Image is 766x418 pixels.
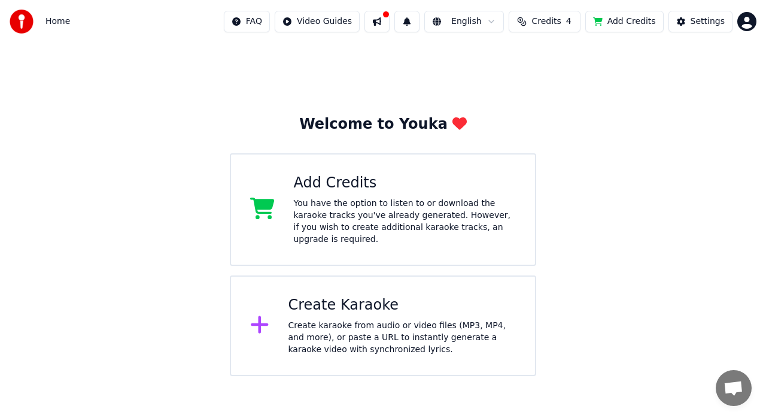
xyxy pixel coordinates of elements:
div: Add Credits [294,174,516,193]
button: Settings [668,11,732,32]
span: Home [45,16,70,28]
div: Settings [691,16,725,28]
button: Video Guides [275,11,360,32]
button: Add Credits [585,11,664,32]
button: Credits4 [509,11,580,32]
div: You have the option to listen to or download the karaoke tracks you've already generated. However... [294,198,516,246]
span: Credits [531,16,561,28]
div: Welcome to Youka [299,115,467,134]
div: Create karaoke from audio or video files (MP3, MP4, and more), or paste a URL to instantly genera... [288,320,516,356]
div: Create Karaoke [288,296,516,315]
span: 4 [566,16,572,28]
div: Open chat [716,370,752,406]
img: youka [10,10,34,34]
button: FAQ [224,11,270,32]
nav: breadcrumb [45,16,70,28]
